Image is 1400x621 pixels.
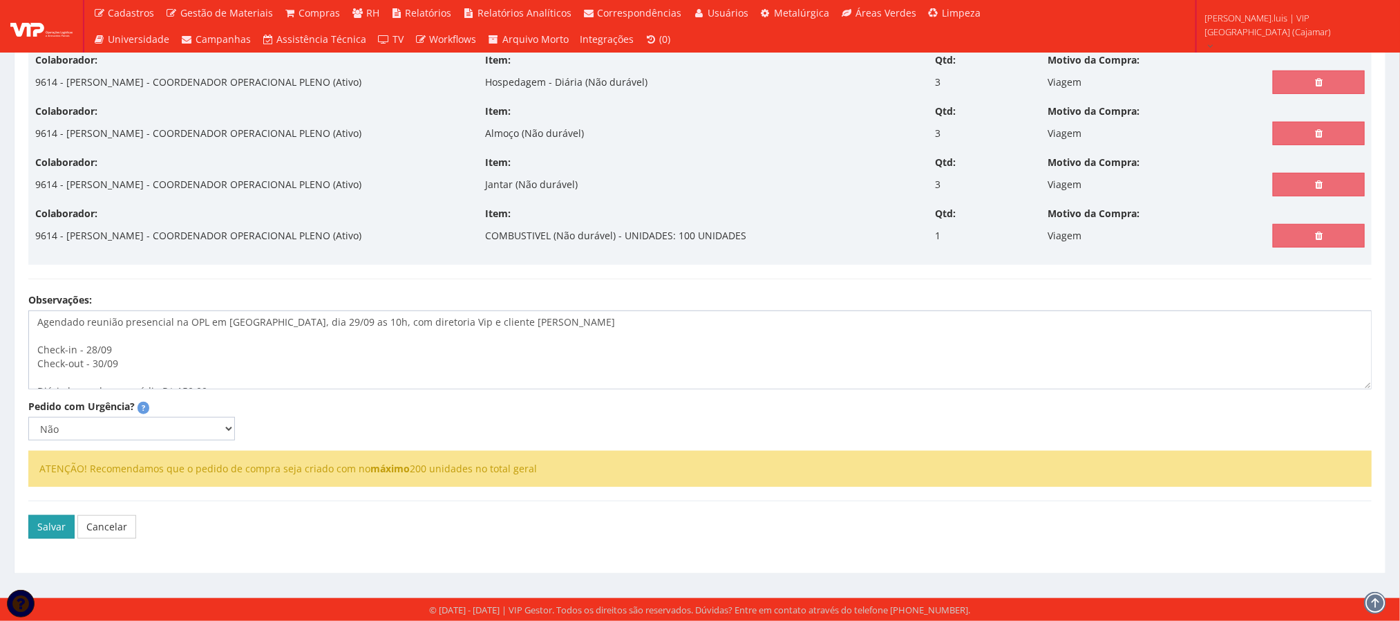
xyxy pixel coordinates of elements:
[176,26,257,53] a: Campanhas
[196,33,251,46] span: Campanhas
[430,33,477,46] span: Workflows
[936,156,956,169] label: Qtd:
[28,515,75,539] button: Salvar
[485,71,647,94] p: Hospedagem - Diária (Não durável)
[1048,173,1081,196] p: Viagem
[660,33,671,46] span: (0)
[485,173,578,196] p: Jantar (Não durável)
[1048,156,1139,169] label: Motivo da Compra:
[482,26,575,53] a: Arquivo Morto
[108,33,170,46] span: Universidade
[485,53,511,67] label: Item:
[1048,104,1139,118] label: Motivo da Compra:
[28,400,135,414] label: Pedido com Urgência?
[639,26,677,53] a: (0)
[35,207,97,221] label: Colaborador:
[1048,224,1081,248] p: Viagem
[142,402,145,413] strong: ?
[392,33,404,46] span: TV
[485,224,746,248] p: COMBUSTIVEL (Não durável) - UNIDADES: 100 UNIDADES
[77,515,136,539] a: Cancelar
[485,207,511,221] label: Item:
[370,462,410,475] strong: máximo
[936,173,941,196] p: 3
[366,6,379,19] span: RH
[485,104,511,118] label: Item:
[1048,71,1081,94] p: Viagem
[39,462,1361,476] li: ATENÇÃO! Recomendamos que o pedido de compra seja criado com no 200 unidades no total geral
[35,156,97,169] label: Colaborador:
[936,122,941,145] p: 3
[775,6,830,19] span: Metalúrgica
[580,33,634,46] span: Integrações
[10,16,73,37] img: logo
[35,71,361,94] p: 9614 - [PERSON_NAME] - COORDENADOR OPERACIONAL PLENO (Ativo)
[299,6,341,19] span: Compras
[35,104,97,118] label: Colaborador:
[1048,122,1081,145] p: Viagem
[936,71,941,94] p: 3
[88,26,176,53] a: Universidade
[477,6,571,19] span: Relatórios Analíticos
[406,6,452,19] span: Relatórios
[108,6,155,19] span: Cadastros
[943,6,981,19] span: Limpeza
[574,26,639,53] a: Integrações
[372,26,410,53] a: TV
[35,224,361,248] p: 9614 - [PERSON_NAME] - COORDENADOR OPERACIONAL PLENO (Ativo)
[936,104,956,118] label: Qtd:
[598,6,682,19] span: Correspondências
[409,26,482,53] a: Workflows
[485,156,511,169] label: Item:
[430,604,971,617] div: © [DATE] - [DATE] | VIP Gestor. Todos os direitos são reservados. Dúvidas? Entre em contato atrav...
[35,53,97,67] label: Colaborador:
[936,53,956,67] label: Qtd:
[277,33,367,46] span: Assistência Técnica
[1205,11,1382,39] span: [PERSON_NAME].luis | VIP [GEOGRAPHIC_DATA] (Cajamar)
[35,173,361,196] p: 9614 - [PERSON_NAME] - COORDENADOR OPERACIONAL PLENO (Ativo)
[855,6,916,19] span: Áreas Verdes
[1048,207,1139,221] label: Motivo da Compra:
[1048,53,1139,67] label: Motivo da Compra:
[28,293,92,307] label: Observações:
[138,402,149,414] span: Pedidos marcados como urgentes serão destacados com uma tarja vermelha e terão seu motivo de urgê...
[180,6,273,19] span: Gestão de Materiais
[936,207,956,221] label: Qtd:
[485,122,584,145] p: Almoço (Não durável)
[256,26,372,53] a: Assistência Técnica
[708,6,748,19] span: Usuários
[936,224,941,248] p: 1
[502,33,569,46] span: Arquivo Morto
[35,122,361,145] p: 9614 - [PERSON_NAME] - COORDENADOR OPERACIONAL PLENO (Ativo)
